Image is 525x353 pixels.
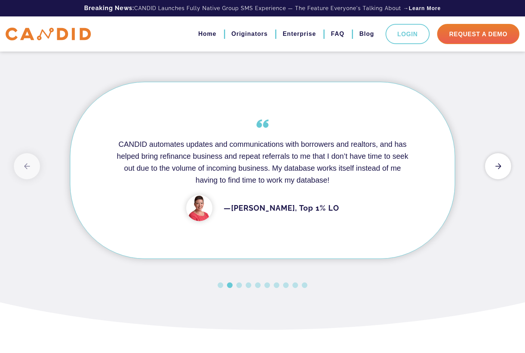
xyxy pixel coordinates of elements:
[264,282,270,288] button: 6 of 10
[283,282,289,288] button: 8 of 10
[6,28,91,41] img: CANDID APP
[437,24,519,44] a: Request A Demo
[113,195,412,221] div: —[PERSON_NAME], Top 1% LO
[186,195,212,221] img: candid-headshot-dana.png
[485,153,511,179] button: Next
[274,282,279,288] button: 7 of 10
[283,28,316,40] a: Enterprise
[331,28,344,40] a: FAQ
[231,28,268,40] a: Originators
[292,282,298,288] button: 9 of 10
[302,282,307,288] button: 10 of 10
[227,282,233,288] button: 2 of 10
[246,282,251,288] button: 4 of 10
[84,4,134,12] b: Breaking News:
[113,138,412,186] h4: CANDID automates updates and communications with borrowers and realtors, and has helped bring ref...
[359,28,374,40] a: Blog
[218,282,223,288] button: 1 of 10
[409,4,440,12] a: Learn More
[14,153,40,179] button: Previous
[236,282,242,288] button: 3 of 10
[198,28,216,40] a: Home
[386,24,430,44] a: Login
[255,282,261,288] button: 5 of 10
